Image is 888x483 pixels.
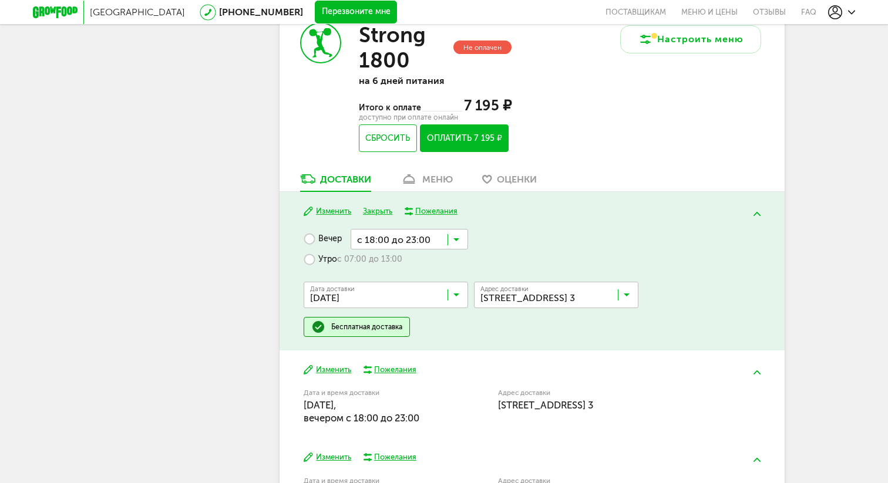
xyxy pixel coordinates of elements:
[374,364,416,375] div: Пожелания
[359,114,512,120] div: доступно при оплате онлайн
[359,124,417,152] button: Сбросить
[498,390,717,396] label: Адрес доставки
[304,206,351,217] button: Изменить
[304,229,342,249] label: Вечер
[404,206,458,217] button: Пожелания
[304,249,402,270] label: Утро
[304,452,351,463] button: Изменить
[359,22,451,73] h3: Strong 1800
[331,322,402,332] div: Бесплатная доставка
[337,254,402,265] span: с 07:00 до 13:00
[294,173,377,191] a: Доставки
[363,452,416,462] button: Пожелания
[304,364,351,376] button: Изменить
[359,75,512,86] p: на 6 дней питания
[304,399,419,423] span: [DATE], вечером c 18:00 до 23:00
[363,364,416,375] button: Пожелания
[310,286,355,292] span: Дата доставки
[453,40,512,54] div: Не оплачен
[480,286,529,292] span: Адрес доставки
[320,174,371,185] div: Доставки
[359,103,422,113] span: Итого к оплате
[311,320,325,334] img: done.51a953a.svg
[90,6,185,18] span: [GEOGRAPHIC_DATA]
[374,452,416,462] div: Пожелания
[363,206,392,217] button: Закрыть
[620,25,761,53] button: Настроить меню
[497,174,537,185] span: Оценки
[315,1,397,24] button: Перезвоните мне
[754,212,761,216] img: arrow-up-green.5eb5f82.svg
[754,458,761,462] img: arrow-up-green.5eb5f82.svg
[415,206,458,217] div: Пожелания
[422,174,453,185] div: меню
[754,370,761,374] img: arrow-up-green.5eb5f82.svg
[420,124,509,152] button: Оплатить 7 195 ₽
[498,399,593,411] span: [STREET_ADDRESS] 3
[219,6,303,18] a: [PHONE_NUMBER]
[476,173,543,191] a: Оценки
[464,97,512,114] span: 7 195 ₽
[395,173,459,191] a: меню
[304,390,438,396] label: Дата и время доставки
